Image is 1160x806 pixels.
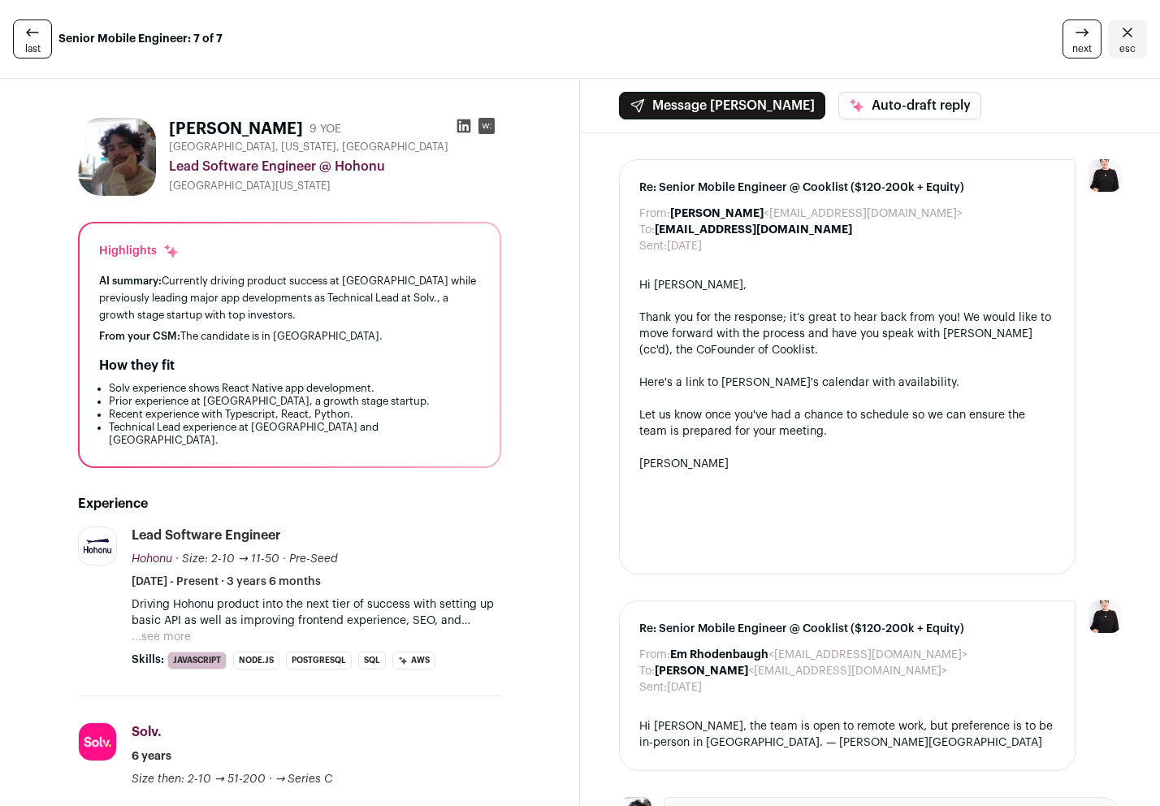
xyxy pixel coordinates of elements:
button: ...see more [132,629,191,645]
dd: [DATE] [667,238,702,254]
span: esc [1119,42,1136,55]
button: Message [PERSON_NAME] [619,92,825,119]
dd: [DATE] [667,679,702,695]
span: [GEOGRAPHIC_DATA], [US_STATE], [GEOGRAPHIC_DATA] [169,141,448,154]
img: e42183186646a3c271c6d001d5e1dab98cb28dd5efef9217595a8cc85c13d3fd.jpg [79,723,116,760]
b: Em Rhodenbaugh [670,649,768,661]
span: Pre-Seed [289,553,338,565]
li: SQL [358,652,386,669]
span: · Size: 2-10 → 11-50 [175,553,279,565]
span: Re: Senior Mobile Engineer @ Cooklist ($120-200k + Equity) [639,621,1055,637]
li: Recent experience with Typescript, React, Python. [109,408,480,421]
b: [PERSON_NAME] [655,665,748,677]
div: Hi [PERSON_NAME], [639,277,1055,293]
p: Driving Hohonu product into the next tier of success with setting up basic API as well as improvi... [132,596,501,629]
div: Thank you for the response; it’s great to hear back from you! We would like to move forward with ... [639,310,1055,358]
span: Size then: 2-10 → 51-200 [132,773,266,785]
li: Node.js [233,652,279,669]
dd: <[EMAIL_ADDRESS][DOMAIN_NAME]> [670,206,963,222]
span: Solv. [132,726,162,739]
div: [GEOGRAPHIC_DATA][US_STATE] [169,180,501,193]
span: AI summary: [99,275,162,286]
img: 24616c43545dc2dcbf45309b46e7fea305b3d2e6dc676a6c411a4f750d6eef1f.jpg [78,118,156,196]
a: Here's a link to [PERSON_NAME]'s calendar with availability. [639,377,959,388]
div: [PERSON_NAME] [639,456,1055,472]
dt: Sent: [639,679,667,695]
div: Hi [PERSON_NAME], the team is open to remote work, but preference is to be in-person in [GEOGRAPH... [639,718,1055,751]
b: [EMAIL_ADDRESS][DOMAIN_NAME] [655,224,852,236]
dt: From: [639,647,670,663]
dt: Sent: [639,238,667,254]
span: Re: Senior Mobile Engineer @ Cooklist ($120-200k + Equity) [639,180,1055,196]
a: next [1063,19,1102,58]
span: · [283,551,286,567]
span: last [25,42,41,55]
li: Prior experience at [GEOGRAPHIC_DATA], a growth stage startup. [109,395,480,408]
dd: <[EMAIL_ADDRESS][DOMAIN_NAME]> [655,663,947,679]
li: Solv experience shows React Native app development. [109,382,480,395]
div: Currently driving product success at [GEOGRAPHIC_DATA] while previously leading major app develop... [99,272,480,323]
a: Close [1108,19,1147,58]
img: 9240684-medium_jpg [1089,600,1121,633]
dt: To: [639,222,655,238]
dt: From: [639,206,670,222]
span: Skills: [132,652,164,668]
span: Hohonu [132,553,172,565]
div: Highlights [99,243,180,259]
img: 8371b14f0834143aac0c2717511794f78c9b68e6e9a0a2d59af88648b7d93cc9.png [79,531,116,561]
li: JavaScript [167,652,227,669]
span: [DATE] - Present · 3 years 6 months [132,574,321,590]
div: 9 YOE [309,121,341,137]
a: last [13,19,52,58]
b: [PERSON_NAME] [670,208,764,219]
li: PostgreSQL [286,652,352,669]
div: Lead Software Engineer [132,526,281,544]
dt: To: [639,663,655,679]
span: 6 years [132,748,171,765]
span: → Series C [275,773,333,785]
div: Let us know once you've had a chance to schedule so we can ensure the team is prepared for your m... [639,407,1055,440]
div: Lead Software Engineer @ Hohonu [169,157,501,176]
h1: [PERSON_NAME] [169,118,303,141]
span: From your CSM: [99,331,180,341]
img: 9240684-medium_jpg [1089,159,1121,192]
h2: Experience [78,494,501,513]
li: AWS [392,652,435,669]
div: The candidate is in [GEOGRAPHIC_DATA]. [99,330,480,343]
li: Technical Lead experience at [GEOGRAPHIC_DATA] and [GEOGRAPHIC_DATA]. [109,421,480,447]
span: next [1072,42,1092,55]
button: Auto-draft reply [838,92,981,119]
h2: How they fit [99,356,175,375]
span: · [269,771,272,787]
dd: <[EMAIL_ADDRESS][DOMAIN_NAME]> [670,647,967,663]
strong: Senior Mobile Engineer: 7 of 7 [58,31,223,47]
